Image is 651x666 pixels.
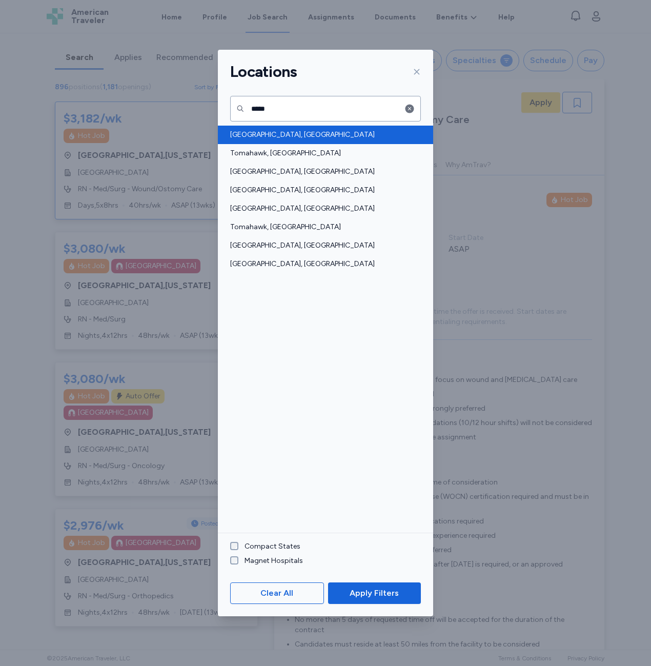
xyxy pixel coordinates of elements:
span: Apply Filters [350,587,399,599]
span: Clear All [260,587,293,599]
label: Compact States [238,541,300,552]
span: Tomahawk, [GEOGRAPHIC_DATA] [230,222,415,232]
span: [GEOGRAPHIC_DATA], [GEOGRAPHIC_DATA] [230,259,415,269]
h1: Locations [230,62,297,82]
button: Clear All [230,582,324,604]
span: [GEOGRAPHIC_DATA], [GEOGRAPHIC_DATA] [230,167,415,177]
span: [GEOGRAPHIC_DATA], [GEOGRAPHIC_DATA] [230,204,415,214]
span: [GEOGRAPHIC_DATA], [GEOGRAPHIC_DATA] [230,130,415,140]
button: Apply Filters [328,582,421,604]
span: [GEOGRAPHIC_DATA], [GEOGRAPHIC_DATA] [230,185,415,195]
label: Magnet Hospitals [238,556,303,566]
span: [GEOGRAPHIC_DATA], [GEOGRAPHIC_DATA] [230,240,415,251]
span: Tomahawk, [GEOGRAPHIC_DATA] [230,148,415,158]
